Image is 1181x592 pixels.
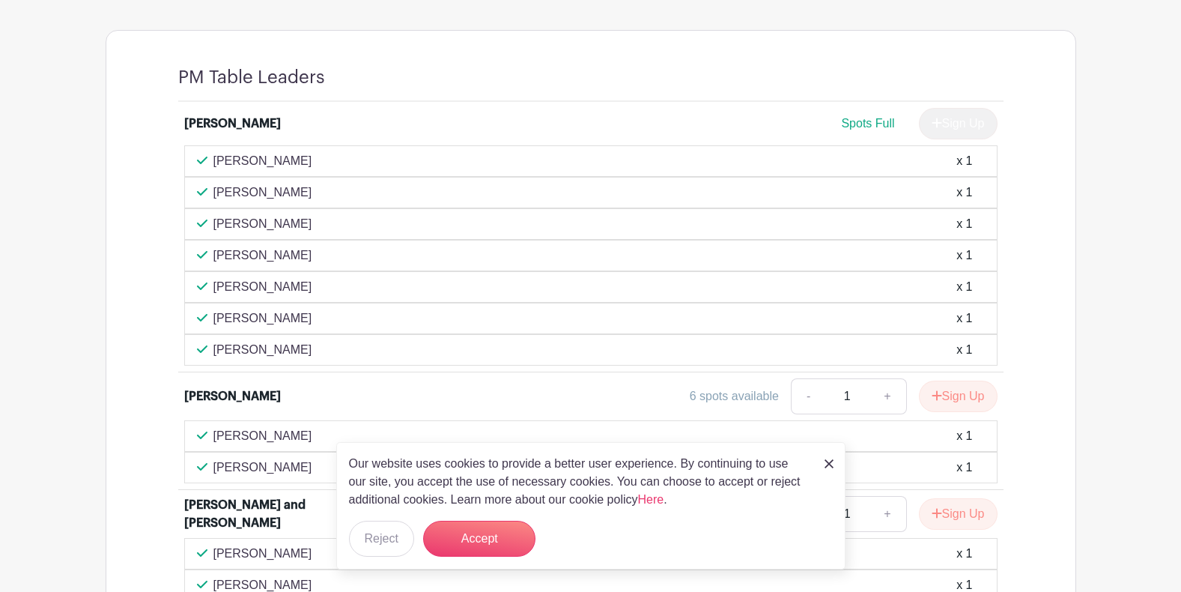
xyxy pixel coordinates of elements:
[213,545,312,563] p: [PERSON_NAME]
[213,215,312,233] p: [PERSON_NAME]
[791,378,825,414] a: -
[213,278,312,296] p: [PERSON_NAME]
[213,309,312,327] p: [PERSON_NAME]
[184,387,281,405] div: [PERSON_NAME]
[213,427,312,445] p: [PERSON_NAME]
[184,496,370,532] div: [PERSON_NAME] and [PERSON_NAME]
[213,341,312,359] p: [PERSON_NAME]
[213,459,312,477] p: [PERSON_NAME]
[869,378,906,414] a: +
[956,309,972,327] div: x 1
[956,459,972,477] div: x 1
[956,215,972,233] div: x 1
[825,459,834,468] img: close_button-5f87c8562297e5c2d7936805f587ecaba9071eb48480494691a3f1689db116b3.svg
[956,184,972,202] div: x 1
[638,493,664,506] a: Here
[956,427,972,445] div: x 1
[956,247,972,265] div: x 1
[956,152,972,170] div: x 1
[349,455,809,509] p: Our website uses cookies to provide a better user experience. By continuing to use our site, you ...
[423,521,535,557] button: Accept
[956,545,972,563] div: x 1
[956,278,972,296] div: x 1
[213,247,312,265] p: [PERSON_NAME]
[213,184,312,202] p: [PERSON_NAME]
[919,498,998,530] button: Sign Up
[184,115,281,133] div: [PERSON_NAME]
[213,152,312,170] p: [PERSON_NAME]
[869,496,906,532] a: +
[841,117,894,130] span: Spots Full
[956,341,972,359] div: x 1
[919,381,998,412] button: Sign Up
[690,387,779,405] div: 6 spots available
[178,67,325,88] h4: PM Table Leaders
[349,521,414,557] button: Reject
